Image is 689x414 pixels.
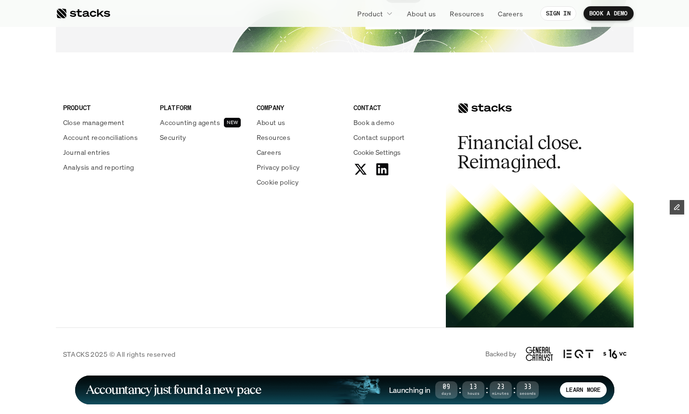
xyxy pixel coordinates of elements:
[257,117,342,127] a: About us
[566,387,600,393] p: LEARN MORE
[484,384,489,395] strong: :
[546,10,571,17] p: SIGN IN
[160,117,245,127] a: Accounting agentsNEW
[227,120,238,125] h2: NEW
[63,147,110,157] p: Journal entries
[63,349,176,359] p: STACKS 2025 © All rights reserved
[257,177,299,187] p: Cookie policy
[63,132,138,142] p: Account reconciliations
[462,385,484,390] span: 13
[160,132,245,142] a: Security
[257,117,286,127] p: About us
[75,376,614,404] a: Accountancy just found a new paceLaunching in09Days:13Hours:23Minutes:33SecondsLEARN MORE
[357,9,383,19] p: Product
[257,162,300,172] p: Privacy policy
[160,132,186,142] p: Security
[353,147,401,157] button: Cookie Trigger
[517,385,539,390] span: 33
[257,162,342,172] a: Privacy policy
[435,385,457,390] span: 09
[353,132,439,142] a: Contact support
[462,392,484,395] span: Hours
[114,223,156,229] a: Privacy Policy
[160,102,245,113] p: PLATFORM
[353,117,395,127] p: Book a demo
[498,9,523,19] p: Careers
[63,162,134,172] p: Analysis and reporting
[257,147,342,157] a: Careers
[257,102,342,113] p: COMPANY
[353,117,439,127] a: Book a demo
[444,5,490,22] a: Resources
[160,117,220,127] p: Accounting agents
[492,5,529,22] a: Careers
[584,6,634,21] a: BOOK A DEMO
[63,102,148,113] p: PRODUCT
[540,6,576,21] a: SIGN IN
[517,392,539,395] span: Seconds
[63,162,148,172] a: Analysis and reporting
[353,132,405,142] p: Contact support
[257,132,291,142] p: Resources
[63,132,148,142] a: Account reconciliations
[512,384,517,395] strong: :
[63,147,148,157] a: Journal entries
[485,350,516,358] p: Backed by
[63,117,125,127] p: Close management
[353,102,439,113] p: CONTACT
[353,147,401,157] span: Cookie Settings
[401,5,442,22] a: About us
[86,384,261,395] h1: Accountancy just found a new pace
[63,117,148,127] a: Close management
[490,392,512,395] span: Minutes
[407,9,436,19] p: About us
[589,10,628,17] p: BOOK A DEMO
[490,385,512,390] span: 23
[435,392,457,395] span: Days
[457,133,602,172] h2: Financial close. Reimagined.
[457,384,462,395] strong: :
[389,385,430,395] h4: Launching in
[257,147,282,157] p: Careers
[257,132,342,142] a: Resources
[450,9,484,19] p: Resources
[257,177,342,187] a: Cookie policy
[670,200,684,214] button: Edit Framer Content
